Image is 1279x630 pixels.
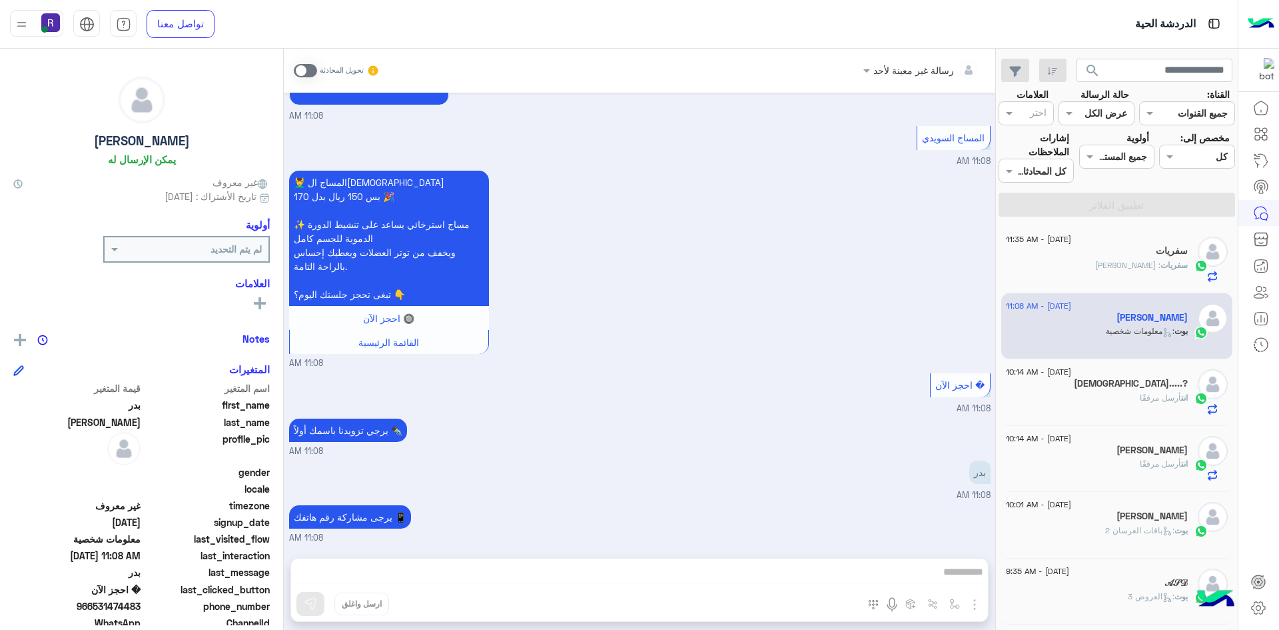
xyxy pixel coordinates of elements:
[13,16,30,33] img: profile
[1192,577,1239,623] img: hulul-logo.png
[1198,436,1228,466] img: defaultAdmin.png
[957,403,991,413] span: 11:08 AM
[107,432,141,465] img: defaultAdmin.png
[147,10,214,38] a: تواصل معنا
[143,515,270,529] span: signup_date
[1181,393,1188,403] span: انت
[1135,15,1196,33] p: الدردشة الحية
[1006,300,1071,312] span: [DATE] - 11:08 AM
[1194,459,1208,472] img: WhatsApp
[1206,15,1222,32] img: tab
[363,313,414,324] span: 🔘 احجز الآن
[1030,105,1049,123] div: اختر
[94,133,190,149] h5: [PERSON_NAME]
[1140,459,1181,469] span: أرسل مرفقًا
[13,277,270,289] h6: العلامات
[1194,525,1208,538] img: WhatsApp
[143,549,270,563] span: last_interaction
[143,499,270,513] span: timezone
[1006,433,1071,445] span: [DATE] - 10:14 AM
[957,490,991,500] span: 11:08 AM
[1084,63,1100,79] span: search
[13,599,141,613] span: 966531474483
[143,583,270,597] span: last_clicked_button
[1174,591,1188,601] span: بوت
[999,131,1069,159] label: إشارات الملاحظات
[1128,591,1174,601] span: : العروض 3
[143,482,270,496] span: locale
[119,77,165,123] img: defaultAdmin.png
[1250,58,1274,82] img: 322853014244696
[13,616,141,630] span: 2
[1116,312,1188,323] h5: بدر بن عبدالله
[1248,10,1274,38] img: Logo
[1180,131,1230,145] label: مخصص إلى:
[1174,525,1188,535] span: بوت
[1198,502,1228,532] img: defaultAdmin.png
[1198,303,1228,333] img: defaultAdmin.png
[242,333,270,345] h6: Notes
[246,219,270,231] h6: أولوية
[289,171,489,306] p: 31/8/2025, 11:08 AM
[1181,459,1188,469] span: انت
[1105,525,1174,535] span: : باقات العرسان 2
[1198,369,1228,399] img: defaultAdmin.png
[1194,259,1208,273] img: WhatsApp
[1006,233,1071,245] span: [DATE] - 11:35 AM
[13,515,141,529] span: 2025-08-09T02:26:35.472Z
[143,565,270,579] span: last_message
[922,132,985,143] span: المساج السويدي
[13,398,141,412] span: بدر
[289,419,407,442] p: 31/8/2025, 11:08 AM
[165,189,256,203] span: تاريخ الأشتراك : [DATE]
[13,415,141,429] span: بن عبدالله
[13,532,141,546] span: معلومات شخصية
[320,65,364,76] small: تحويل المحادثة
[289,110,323,123] span: 11:08 AM
[1106,326,1174,336] span: : معلومات شخصية
[13,381,141,395] span: قيمة المتغير
[969,461,991,484] p: 31/8/2025, 11:08 AM
[289,357,323,370] span: 11:08 AM
[13,499,141,513] span: غير معروف
[289,532,323,545] span: 11:08 AM
[1116,445,1188,456] h5: فرحن انصاري
[1140,393,1181,403] span: أرسل مرفقًا
[143,415,270,429] span: last_name
[1116,511,1188,522] h5: عوض عبد الواحد
[116,17,131,32] img: tab
[229,363,270,375] h6: المتغيرات
[1207,87,1230,101] label: القناة:
[143,465,270,479] span: gender
[1006,499,1071,511] span: [DATE] - 10:01 AM
[13,465,141,479] span: null
[1074,378,1188,389] h5: Zahirislam.....?
[213,175,270,189] span: غير معروف
[13,549,141,563] span: 2025-08-31T08:08:34.158Z
[334,593,389,615] button: ارسل واغلق
[37,335,48,345] img: notes
[41,13,60,32] img: userImage
[1165,577,1188,589] h5: 𝒜𝒮𝒟
[935,379,985,391] span: � احجز الآن
[1095,260,1160,270] span: الرياض العزيزيه
[1080,87,1129,101] label: حالة الرسالة
[1174,326,1188,336] span: بوت
[957,156,991,166] span: 11:08 AM
[13,583,141,597] span: � احجز الآن
[143,599,270,613] span: phone_number
[999,193,1235,217] button: تطبيق الفلاتر
[1076,59,1109,87] button: search
[79,17,95,32] img: tab
[1194,392,1208,405] img: WhatsApp
[289,445,323,458] span: 11:08 AM
[143,381,270,395] span: اسم المتغير
[1160,260,1188,270] span: سفريات
[110,10,137,38] a: tab
[1017,87,1049,101] label: العلامات
[14,334,26,346] img: add
[143,532,270,546] span: last_visited_flow
[358,337,419,348] span: القائمة الرئيسية
[1006,565,1069,577] span: [DATE] - 9:35 AM
[143,398,270,412] span: first_name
